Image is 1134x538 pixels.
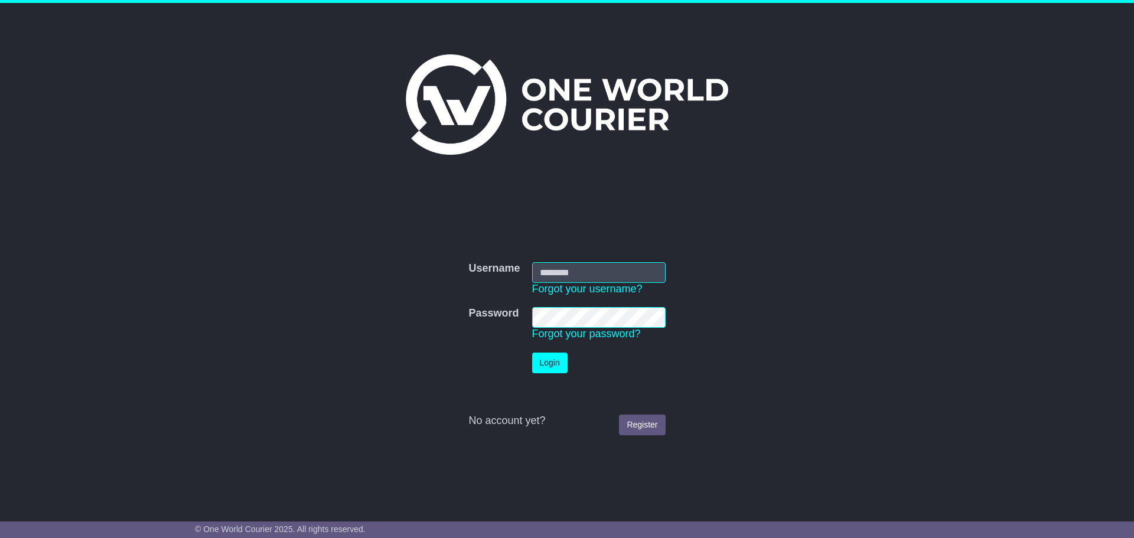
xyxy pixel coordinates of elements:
button: Login [532,353,568,373]
label: Password [468,307,519,320]
a: Register [619,415,665,435]
img: One World [406,54,728,155]
label: Username [468,262,520,275]
a: Forgot your username? [532,283,643,295]
div: No account yet? [468,415,665,428]
a: Forgot your password? [532,328,641,340]
span: © One World Courier 2025. All rights reserved. [195,524,366,534]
